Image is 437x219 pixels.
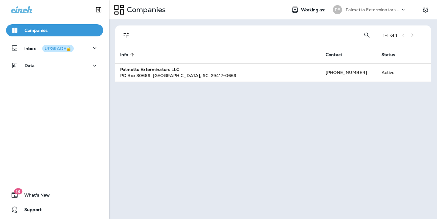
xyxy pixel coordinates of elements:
[6,42,103,54] button: InboxUPGRADE🔒
[120,52,128,57] span: Info
[24,45,74,51] p: Inbox
[42,45,74,52] button: UPGRADE🔒
[25,28,48,33] p: Companies
[326,52,342,57] span: Contact
[124,5,166,14] p: Companies
[18,193,50,200] span: What's New
[120,67,180,72] strong: Palmetto Exterminators LLC
[120,29,132,41] button: Filters
[120,72,316,79] div: PO Box 30669 , [GEOGRAPHIC_DATA] , SC , 29417-0669
[45,46,71,51] div: UPGRADE🔒
[326,70,367,75] span: [PHONE_NUMBER]
[381,52,395,57] span: Status
[6,24,103,36] button: Companies
[361,29,373,41] button: Search Companies
[6,204,103,216] button: Support
[346,7,400,12] p: Palmetto Exterminators LLC
[333,5,342,14] div: PE
[381,52,403,57] span: Status
[18,207,42,214] span: Support
[120,52,136,57] span: Info
[420,4,431,15] button: Settings
[377,63,411,82] td: Active
[25,63,35,68] p: Data
[6,189,103,201] button: 19What's New
[90,4,107,16] button: Collapse Sidebar
[326,52,350,57] span: Contact
[6,59,103,72] button: Data
[383,33,397,38] div: 1 - 1 of 1
[14,188,22,194] span: 19
[301,7,327,12] span: Working as:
